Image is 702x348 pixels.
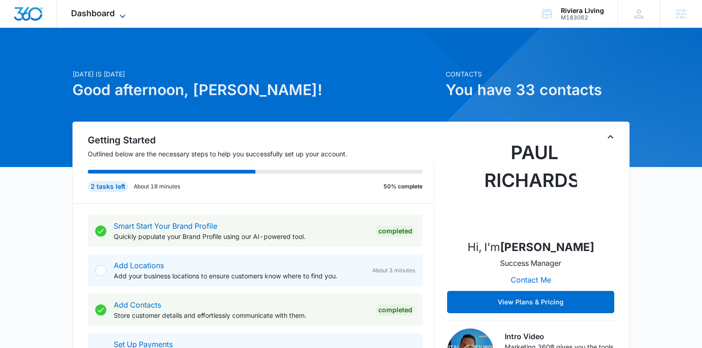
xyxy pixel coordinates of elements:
strong: [PERSON_NAME] [500,240,594,254]
h2: Getting Started [88,133,434,147]
button: View Plans & Pricing [447,291,614,313]
p: Add your business locations to ensure customers know where to find you. [114,271,365,281]
h1: Good afternoon, [PERSON_NAME]! [72,79,440,101]
h3: Intro Video [505,331,614,342]
a: Add Contacts [114,300,161,309]
p: Contacts [446,69,630,79]
div: account id [561,14,604,21]
div: Completed [376,226,415,237]
p: Store customer details and effortlessly communicate with them. [114,310,368,320]
div: Completed [376,304,415,316]
p: 50% complete [383,182,422,191]
button: Contact Me [501,269,560,291]
p: Success Manager [500,258,561,269]
p: About 18 minutes [134,182,180,191]
h1: You have 33 contacts [446,79,630,101]
div: account name [561,7,604,14]
p: Hi, I'm [468,239,594,256]
p: Quickly populate your Brand Profile using our AI-powered tool. [114,232,368,241]
p: [DATE] is [DATE] [72,69,440,79]
a: Add Locations [114,261,164,270]
button: Toggle Collapse [605,131,616,142]
p: Outlined below are the necessary steps to help you successfully set up your account. [88,149,434,159]
span: Dashboard [71,8,115,18]
span: About 3 minutes [372,266,415,275]
img: Paul Richardson [484,139,577,232]
a: Smart Start Your Brand Profile [114,221,217,231]
div: 2 tasks left [88,181,128,192]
